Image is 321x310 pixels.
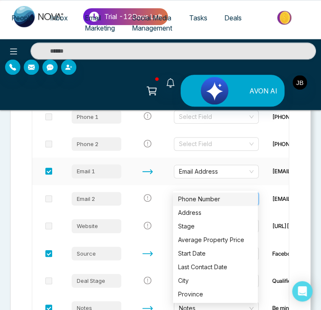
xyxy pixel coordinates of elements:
span: exclamation-circle [144,194,151,202]
span: Inbox [50,14,68,22]
div: Deal Stage [72,274,121,287]
div: Email 2 [72,192,121,206]
span: Tasks [189,14,207,22]
a: Inbox [42,10,76,26]
a: Deals [216,10,250,26]
span: Email Marketing [85,14,115,32]
img: Lead Flow [183,77,246,104]
img: User Avatar [293,75,307,90]
span: People [11,14,33,22]
div: Phone 2 [72,137,121,151]
span: exclamation-circle [144,222,151,229]
div: Source [72,247,121,260]
span: Email Address [179,165,254,178]
span: exclamation-circle [144,112,151,120]
span: exclamation-circle [144,140,151,147]
div: Website [72,219,121,233]
a: Tasks [181,10,216,26]
a: Social Media Management [123,10,181,36]
img: Nova CRM Logo [14,6,64,27]
span: AVON AI [249,86,277,96]
a: Email Marketing [76,10,123,36]
span: Social Media Management [132,14,172,32]
span: Deals [224,14,242,22]
div: Email 1 [72,164,121,178]
div: Open Intercom Messenger [292,281,313,302]
span: Source [179,247,254,260]
div: Phone 1 [72,110,121,124]
a: People [3,10,42,26]
img: Market-place.gif [254,8,316,27]
span: exclamation-circle [144,276,151,284]
button: AVON AI [181,75,285,107]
